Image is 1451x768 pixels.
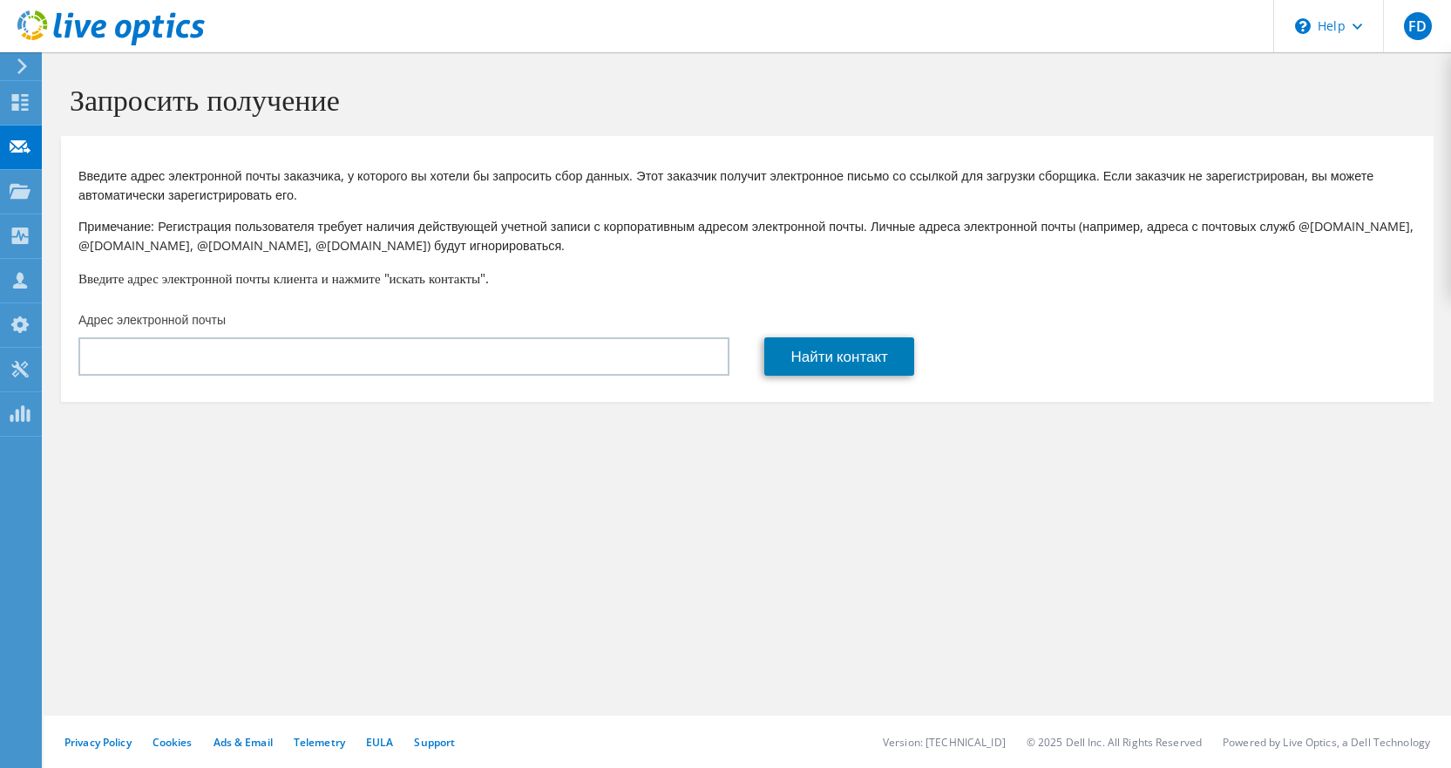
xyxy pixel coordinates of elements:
p: Введите адрес электронной почты заказчика, у которого вы хотели бы запросить сбор данных. Этот за... [78,167,1416,205]
li: © 2025 Dell Inc. All Rights Reserved [1027,735,1202,750]
a: EULA [366,735,393,750]
li: Powered by Live Optics, a Dell Technology [1223,735,1430,750]
p: Примечание: Регистрация пользователя требует наличия действующей учетной записи с корпоративным а... [78,217,1416,255]
a: Cookies [153,735,193,750]
label: Адрес электронной почты [78,311,226,329]
h3: Введите адрес электронной почты клиента и нажмите "искать контакты". [78,268,1416,288]
svg: \n [1295,18,1311,34]
a: Telemetry [294,735,345,750]
a: Ads & Email [214,735,273,750]
h1: Запросить получение [70,81,1416,118]
span: FD [1404,12,1432,40]
a: Support [414,735,455,750]
a: Найти контакт [764,337,913,376]
a: Privacy Policy [64,735,132,750]
li: Version: [TECHNICAL_ID] [883,735,1006,750]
